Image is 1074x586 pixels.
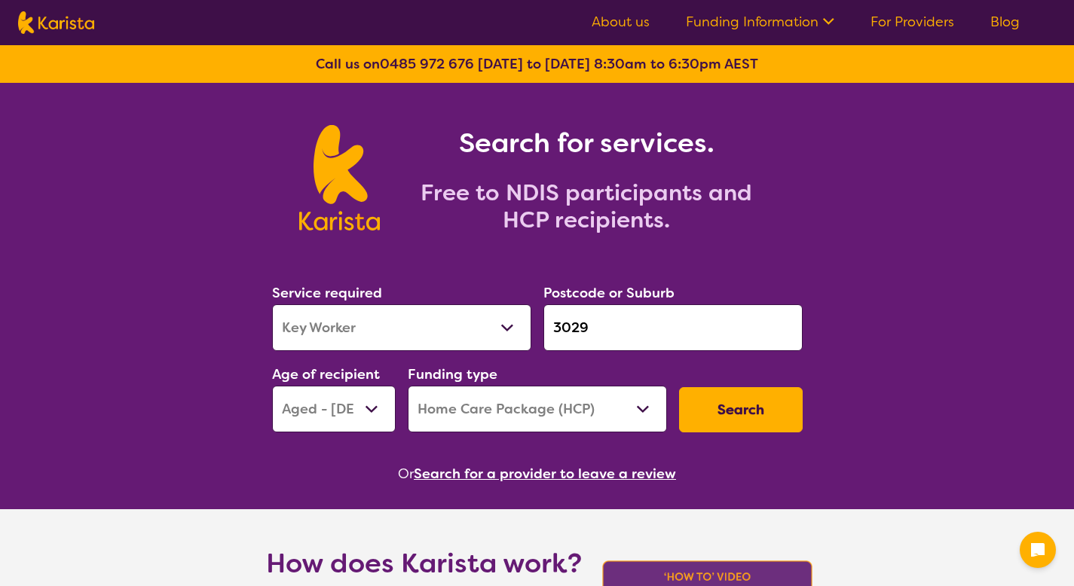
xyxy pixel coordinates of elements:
h2: Free to NDIS participants and HCP recipients. [398,179,775,233]
button: Search [679,387,803,432]
span: Or [398,462,414,485]
label: Age of recipient [272,365,380,383]
b: Call us on [DATE] to [DATE] 8:30am to 6:30pm AEST [316,55,758,73]
h1: Search for services. [398,125,775,161]
a: 0485 972 676 [380,55,474,73]
h1: How does Karista work? [266,545,583,581]
button: Search for a provider to leave a review [414,462,676,485]
img: Karista logo [299,125,380,230]
a: Funding Information [686,13,834,31]
label: Postcode or Suburb [543,284,675,302]
a: For Providers [871,13,954,31]
a: Blog [990,13,1020,31]
img: Karista logo [18,11,94,34]
input: Type [543,304,803,351]
a: About us [592,13,650,31]
label: Service required [272,284,382,302]
label: Funding type [408,365,497,383]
